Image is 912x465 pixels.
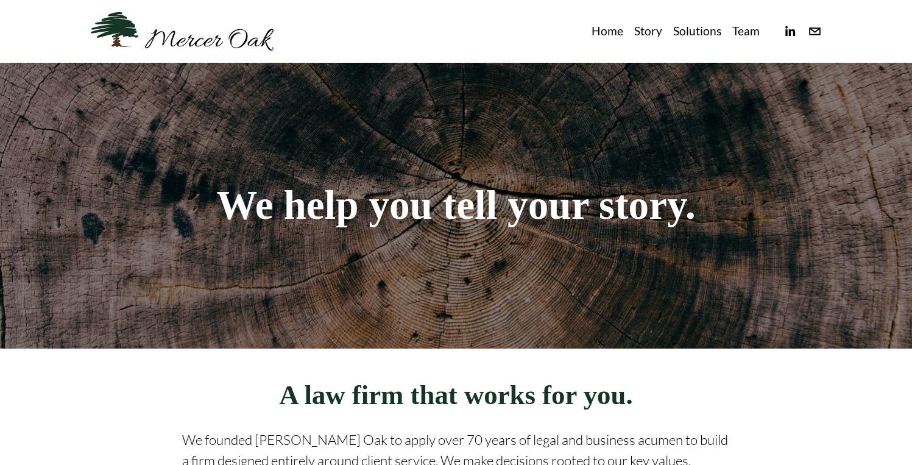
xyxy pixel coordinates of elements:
a: Team [732,21,760,41]
a: info@merceroaklaw.com [808,24,822,38]
a: Home [592,21,623,41]
a: Story [634,21,662,41]
a: Solutions [673,21,721,41]
a: linkedin-unauth [783,24,797,38]
h1: We help you tell your story. [182,184,730,227]
h2: A law firm that works for you. [182,380,730,411]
